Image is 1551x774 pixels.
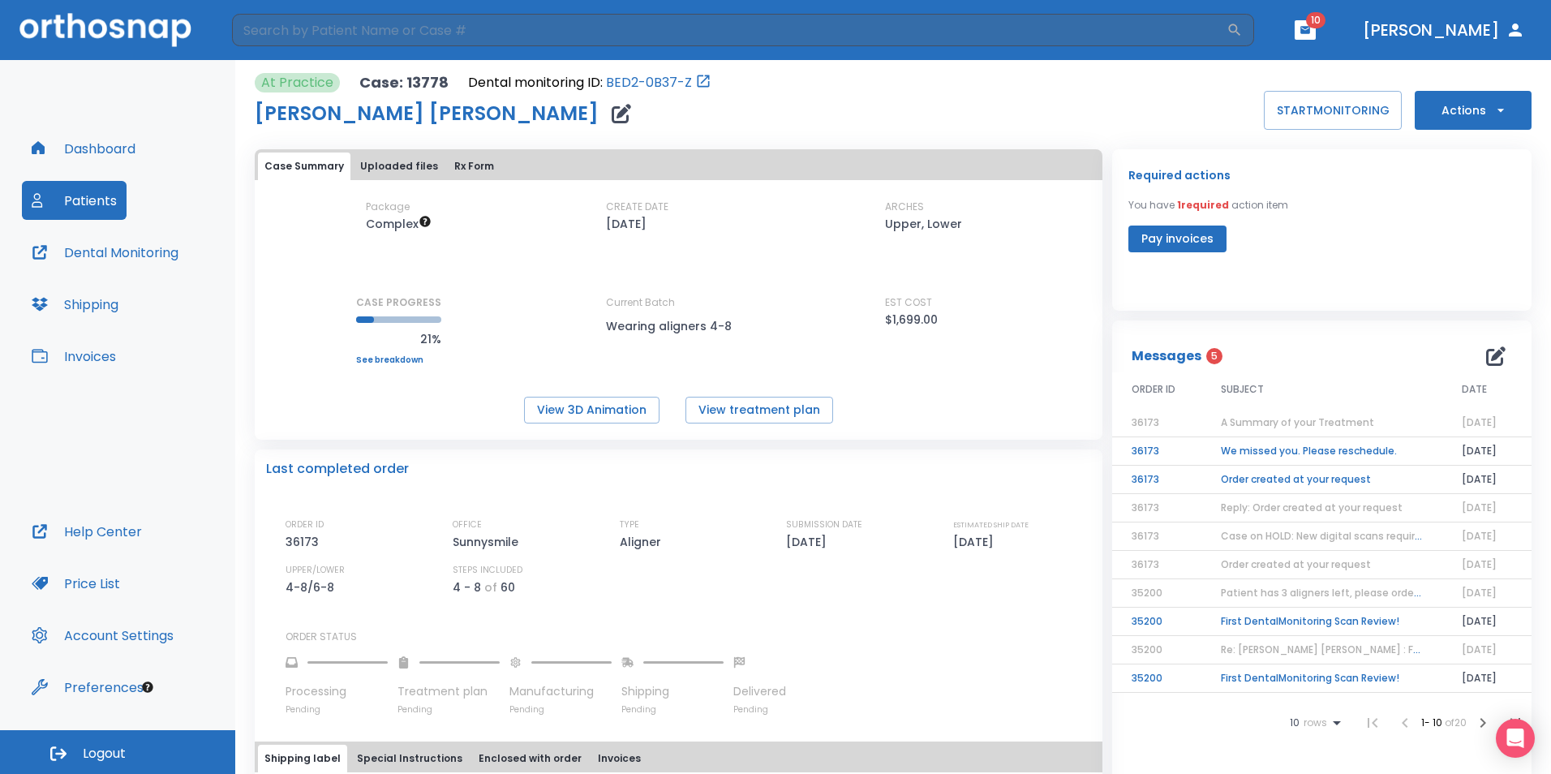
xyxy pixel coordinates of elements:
[1132,643,1162,656] span: 35200
[484,578,497,597] p: of
[354,153,445,180] button: Uploaded files
[1132,415,1159,429] span: 36173
[1132,557,1159,571] span: 36173
[953,518,1029,532] p: ESTIMATED SHIP DATE
[1201,664,1442,693] td: First DentalMonitoring Scan Review!
[1112,466,1201,494] td: 36173
[1132,382,1175,397] span: ORDER ID
[1221,415,1374,429] span: A Summary of your Treatment
[501,578,515,597] p: 60
[356,295,441,310] p: CASE PROGRESS
[286,563,345,578] p: UPPER/LOWER
[258,745,1099,772] div: tabs
[22,564,130,603] button: Price List
[621,703,724,716] p: Pending
[468,73,711,92] div: Open patient in dental monitoring portal
[22,181,127,220] button: Patients
[22,233,188,272] button: Dental Monitoring
[885,295,932,310] p: EST COST
[1445,716,1467,729] span: of 20
[606,316,752,336] p: Wearing aligners 4-8
[1462,415,1497,429] span: [DATE]
[1462,586,1497,600] span: [DATE]
[286,532,324,552] p: 36173
[1221,586,1465,600] span: Patient has 3 aligners left, please order next set!
[1496,719,1535,758] div: Open Intercom Messenger
[1442,437,1532,466] td: [DATE]
[1462,501,1497,514] span: [DATE]
[733,703,786,716] p: Pending
[453,563,522,578] p: STEPS INCLUDED
[22,285,128,324] button: Shipping
[1442,664,1532,693] td: [DATE]
[1221,501,1403,514] span: Reply: Order created at your request
[1462,643,1497,656] span: [DATE]
[22,337,126,376] a: Invoices
[621,683,724,700] p: Shipping
[1112,664,1201,693] td: 35200
[509,683,612,700] p: Manufacturing
[22,129,145,168] button: Dashboard
[83,745,126,763] span: Logout
[258,153,350,180] button: Case Summary
[1132,501,1159,514] span: 36173
[1462,382,1487,397] span: DATE
[606,73,692,92] a: BED2-0B37-Z
[232,14,1227,46] input: Search by Patient Name or Case #
[397,683,500,700] p: Treatment plan
[1290,717,1300,729] span: 10
[885,214,962,234] p: Upper, Lower
[359,73,449,92] p: Case: 13778
[1264,91,1402,130] button: STARTMONITORING
[453,532,524,552] p: Sunnysmile
[1221,557,1371,571] span: Order created at your request
[1442,608,1532,636] td: [DATE]
[685,397,833,424] button: View treatment plan
[1300,717,1327,729] span: rows
[1206,348,1222,364] span: 5
[1462,529,1497,543] span: [DATE]
[1177,198,1229,212] span: 1 required
[606,200,668,214] p: CREATE DATE
[1201,608,1442,636] td: First DentalMonitoring Scan Review!
[1221,529,1428,543] span: Case on HOLD: New digital scans required
[350,745,469,772] button: Special Instructions
[366,200,410,214] p: Package
[606,295,752,310] p: Current Batch
[786,532,832,552] p: [DATE]
[620,532,667,552] p: Aligner
[448,153,501,180] button: Rx Form
[1128,226,1227,252] button: Pay invoices
[258,745,347,772] button: Shipping label
[453,578,481,597] p: 4 - 8
[1415,91,1532,130] button: Actions
[22,512,152,551] button: Help Center
[1442,466,1532,494] td: [DATE]
[356,355,441,365] a: See breakdown
[885,200,924,214] p: ARCHES
[786,518,862,532] p: SUBMISSION DATE
[1132,529,1159,543] span: 36173
[1221,382,1264,397] span: SUBJECT
[22,616,183,655] button: Account Settings
[1201,466,1442,494] td: Order created at your request
[1128,198,1288,213] p: You have action item
[1112,437,1201,466] td: 36173
[258,153,1099,180] div: tabs
[140,680,155,694] div: Tooltip anchor
[453,518,482,532] p: OFFICE
[397,703,500,716] p: Pending
[366,216,432,232] span: Up to 50 Steps (100 aligners)
[1132,346,1201,366] p: Messages
[19,13,191,46] img: Orthosnap
[356,329,441,349] p: 21%
[468,73,603,92] p: Dental monitoring ID:
[591,745,647,772] button: Invoices
[472,745,588,772] button: Enclosed with order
